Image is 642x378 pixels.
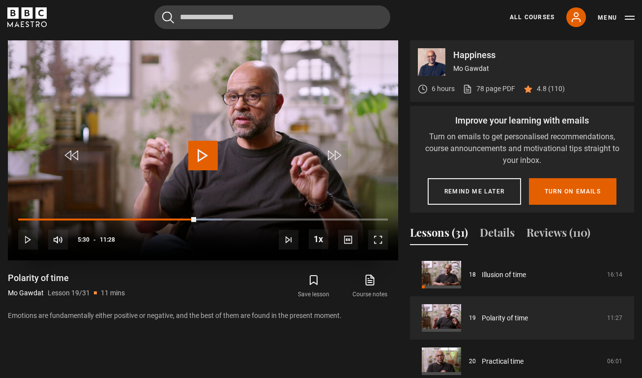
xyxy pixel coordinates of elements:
[418,114,626,127] p: Improve your learning with emails
[78,231,89,249] span: 5:30
[482,270,526,280] a: Illusion of time
[453,63,626,74] p: Mo Gawdat
[154,5,390,29] input: Search
[342,272,398,301] a: Course notes
[529,178,616,205] button: Turn on emails
[7,7,47,27] svg: BBC Maestro
[162,11,174,24] button: Submit the search query
[309,229,328,249] button: Playback Rate
[598,13,635,23] button: Toggle navigation
[432,84,455,94] p: 6 hours
[101,288,125,298] p: 11 mins
[18,219,388,220] div: Progress Bar
[286,272,342,301] button: Save lesson
[510,13,554,22] a: All Courses
[8,40,398,260] video-js: Video Player
[338,230,358,250] button: Captions
[463,84,515,94] a: 78 page PDF
[93,236,96,243] span: -
[410,224,468,245] button: Lessons (31)
[480,224,515,245] button: Details
[368,230,388,250] button: Fullscreen
[428,178,521,205] button: Remind me later
[48,230,68,250] button: Mute
[8,311,398,321] p: Emotions are fundamentally either positive or negative, and the best of them are found in the pre...
[100,231,115,249] span: 11:28
[453,51,626,60] p: Happiness
[482,313,528,323] a: Polarity of time
[537,84,565,94] p: 4.8 (110)
[526,224,590,245] button: Reviews (110)
[18,230,38,250] button: Play
[8,288,44,298] p: Mo Gawdat
[8,272,125,284] h1: Polarity of time
[418,131,626,166] p: Turn on emails to get personalised recommendations, course announcements and motivational tips st...
[279,230,298,250] button: Next Lesson
[482,356,524,367] a: Practical time
[48,288,90,298] p: Lesson 19/31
